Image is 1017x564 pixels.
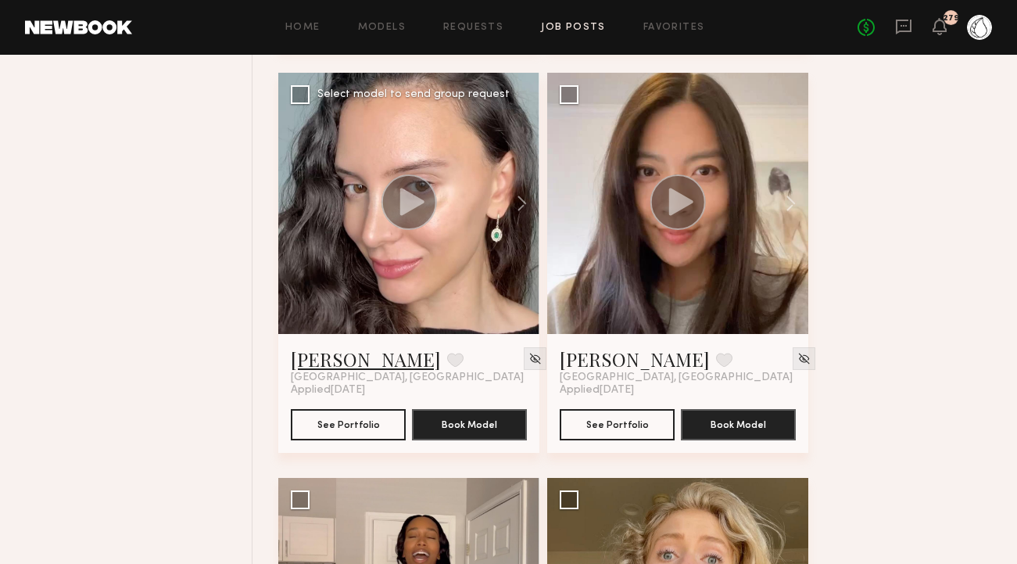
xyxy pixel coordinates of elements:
a: Book Model [681,417,796,430]
img: Unhide Model [797,352,811,365]
a: Favorites [643,23,705,33]
button: See Portfolio [291,409,406,440]
span: [GEOGRAPHIC_DATA], [GEOGRAPHIC_DATA] [291,372,524,384]
a: Job Posts [541,23,606,33]
div: Select model to send group request [317,89,510,100]
div: Applied [DATE] [560,384,796,397]
div: 279 [943,14,959,23]
a: Models [358,23,406,33]
a: Home [285,23,320,33]
button: See Portfolio [560,409,675,440]
a: [PERSON_NAME] [560,347,710,372]
button: Book Model [412,409,527,440]
a: Book Model [412,417,527,430]
img: Unhide Model [528,352,542,365]
a: [PERSON_NAME] [291,347,441,372]
div: Applied [DATE] [291,384,527,397]
button: Book Model [681,409,796,440]
span: [GEOGRAPHIC_DATA], [GEOGRAPHIC_DATA] [560,372,793,384]
a: Requests [443,23,503,33]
